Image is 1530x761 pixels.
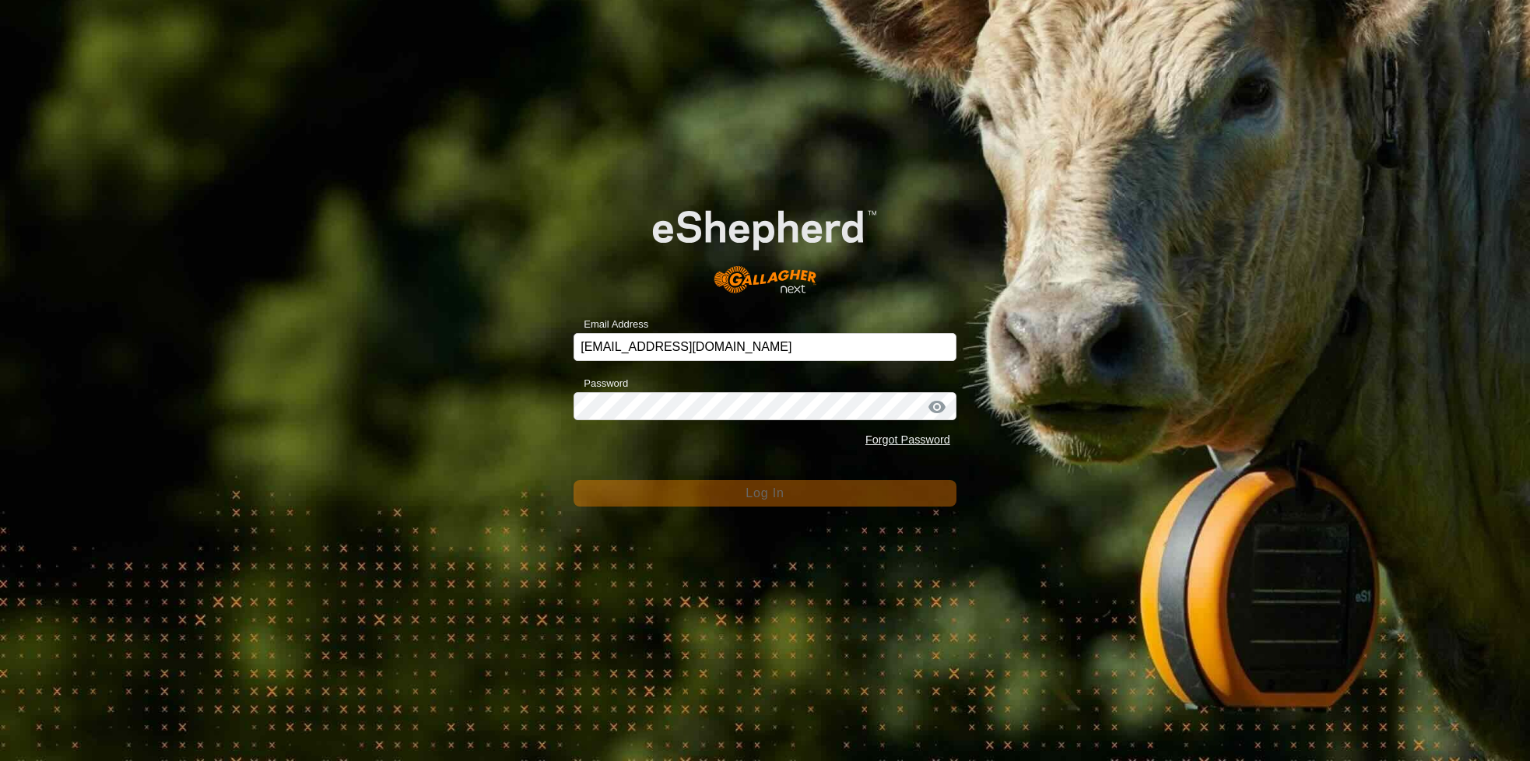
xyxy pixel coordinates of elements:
a: Forgot Password [865,433,950,446]
button: Log In [574,480,956,507]
span: Log In [746,486,784,500]
label: Password [574,376,628,391]
img: E-shepherd Logo [612,178,918,309]
input: Email Address [574,333,956,361]
label: Email Address [574,317,648,332]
